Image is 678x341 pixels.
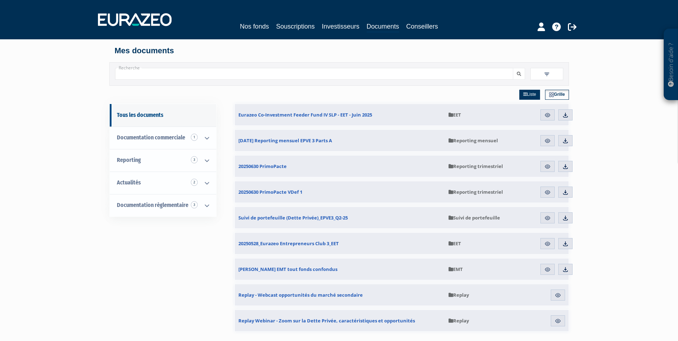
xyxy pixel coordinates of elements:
[562,266,569,273] img: download.svg
[449,112,461,118] span: EET
[667,33,675,97] p: Besoin d'aide ?
[449,292,469,298] span: Replay
[544,71,550,78] img: filter.svg
[562,138,569,144] img: download.svg
[238,189,302,195] span: 20250630 PrimoPacte VDef 1
[238,214,348,221] span: Suivi de portefeuille (Dette Privée)_EPVE3_Q2-25
[449,266,463,272] span: EMT
[367,21,399,33] a: Documents
[238,317,415,324] span: Replay Webinar - Zoom sur la Dette Privée, caractéristiques et opportunités
[115,68,513,80] input: Recherche
[544,241,551,247] img: eye.svg
[449,240,461,247] span: EET
[549,92,554,97] img: grid.svg
[449,189,503,195] span: Reporting trimestriel
[117,134,185,141] span: Documentation commerciale
[449,137,498,144] span: Reporting mensuel
[240,21,269,31] a: Nos fonds
[235,284,445,306] a: Replay - Webcast opportunités du marché secondaire
[191,179,198,186] span: 2
[110,104,216,127] a: Tous les documents
[98,13,172,26] img: 1732889491-logotype_eurazeo_blanc_rvb.png
[115,46,564,55] h4: Mes documents
[235,104,445,125] a: Eurazeo Co-Investment Feeder Fund IV SLP - EET - Juin 2025
[110,172,216,194] a: Actualités 2
[562,241,569,247] img: download.svg
[238,163,287,169] span: 20250630 PrimoPacte
[544,266,551,273] img: eye.svg
[238,112,372,118] span: Eurazeo Co-Investment Feeder Fund IV SLP - EET - Juin 2025
[322,21,359,31] a: Investisseurs
[191,201,198,208] span: 3
[191,134,198,141] span: 1
[555,318,561,324] img: eye.svg
[191,156,198,163] span: 3
[117,202,188,208] span: Documentation règlementaire
[110,194,216,217] a: Documentation règlementaire 3
[238,266,337,272] span: [PERSON_NAME] EMT tout fonds confondus
[238,292,363,298] span: Replay - Webcast opportunités du marché secondaire
[449,214,500,221] span: Suivi de portefeuille
[544,215,551,221] img: eye.svg
[235,310,445,331] a: Replay Webinar - Zoom sur la Dette Privée, caractéristiques et opportunités
[562,112,569,118] img: download.svg
[238,240,339,247] span: 20250528_Eurazeo Entrepreneurs Club 3_EET
[544,163,551,170] img: eye.svg
[276,21,315,31] a: Souscriptions
[562,215,569,221] img: download.svg
[235,258,445,280] a: [PERSON_NAME] EMT tout fonds confondus
[117,157,141,163] span: Reporting
[110,127,216,149] a: Documentation commerciale 1
[544,138,551,144] img: eye.svg
[449,163,503,169] span: Reporting trimestriel
[544,112,551,118] img: eye.svg
[406,21,438,31] a: Conseillers
[238,137,332,144] span: [DATE] Reporting mensuel EPVE 3 Parts A
[235,233,445,254] a: 20250528_Eurazeo Entrepreneurs Club 3_EET
[545,90,569,100] a: Grille
[235,155,445,177] a: 20250630 PrimoPacte
[117,179,141,186] span: Actualités
[555,292,561,298] img: eye.svg
[562,163,569,170] img: download.svg
[449,317,469,324] span: Replay
[544,189,551,196] img: eye.svg
[235,130,445,151] a: [DATE] Reporting mensuel EPVE 3 Parts A
[519,90,540,100] a: Liste
[562,189,569,196] img: download.svg
[110,149,216,172] a: Reporting 3
[235,181,445,203] a: 20250630 PrimoPacte VDef 1
[235,207,445,228] a: Suivi de portefeuille (Dette Privée)_EPVE3_Q2-25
